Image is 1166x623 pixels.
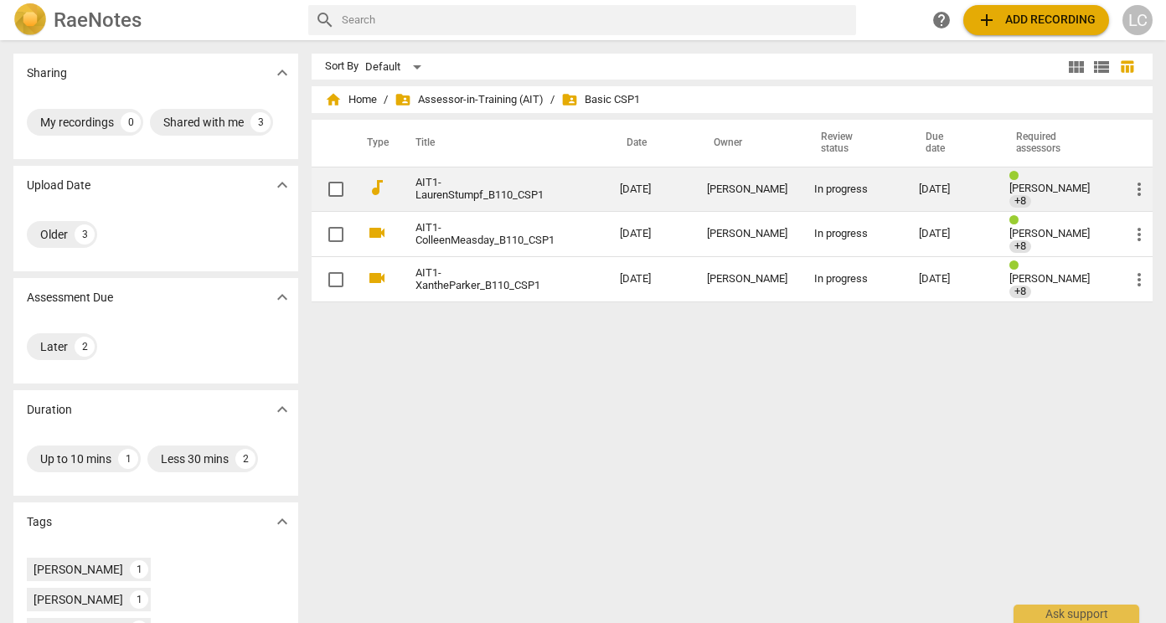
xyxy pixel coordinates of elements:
span: +8 [1009,195,1031,208]
div: 1 [130,560,148,579]
h2: RaeNotes [54,8,142,32]
th: Owner [694,120,801,167]
span: more_vert [1129,224,1149,245]
span: / [550,94,555,106]
th: Date [606,120,694,167]
button: Table view [1114,54,1139,80]
th: Type [353,120,395,167]
div: 2 [75,337,95,357]
td: [DATE] [606,212,694,257]
div: Up to 10 mins [40,451,111,467]
span: search [315,10,335,30]
div: 3 [75,224,95,245]
div: Later [40,338,68,355]
a: Help [926,5,957,35]
span: expand_more [272,512,292,532]
span: Assessor-in-Training (AIT) [395,91,544,108]
input: Search [342,7,849,33]
a: AIT1-ColleenMeasday_B110_CSP1 [415,222,560,247]
div: [DATE] [919,183,983,196]
span: table_chart [1119,59,1135,75]
td: [DATE] [606,167,694,212]
img: Logo [13,3,47,37]
div: 3 [250,112,271,132]
span: Review status: completed [1009,260,1025,272]
p: Tags [27,513,52,531]
span: Add recording [977,10,1096,30]
span: folder_shared [561,91,578,108]
span: add [977,10,997,30]
span: folder_shared [395,91,411,108]
div: 2 [235,449,255,469]
span: videocam [367,268,387,288]
p: Assessment Due [27,289,113,306]
span: Basic CSP1 [561,91,640,108]
span: more_vert [1129,179,1149,199]
button: Show more [270,172,295,198]
th: Review status [801,120,905,167]
a: LogoRaeNotes [13,3,295,37]
div: In progress [814,183,892,196]
div: 1 [130,590,148,609]
p: Upload Date [27,177,90,194]
button: Show more [270,285,295,310]
div: Ask support [1014,605,1139,623]
span: audiotrack [367,178,387,198]
button: Show more [270,509,295,534]
div: 1 [118,449,138,469]
span: expand_more [272,175,292,195]
span: expand_more [272,399,292,420]
span: expand_more [272,287,292,307]
div: My recordings [40,114,114,131]
span: more_vert [1129,270,1149,290]
span: view_module [1066,57,1086,77]
th: Title [395,120,606,167]
span: +8 [1009,286,1031,298]
button: LC [1122,5,1153,35]
span: [PERSON_NAME] [1009,182,1090,194]
div: [PERSON_NAME] [707,228,787,240]
button: Show more [270,397,295,422]
p: Duration [27,401,72,419]
th: Due date [905,120,996,167]
a: AIT1-XantheParker_B110_CSP1 [415,267,560,292]
div: [PERSON_NAME] [707,273,787,286]
button: Upload [963,5,1109,35]
div: [PERSON_NAME] [707,183,787,196]
span: Review status: completed [1009,170,1025,183]
button: List view [1089,54,1114,80]
span: expand_more [272,63,292,83]
td: [DATE] [606,257,694,302]
div: [DATE] [919,273,983,286]
span: +8 [1009,240,1031,253]
span: Review status: completed [1009,214,1025,227]
p: Sharing [27,64,67,82]
div: 0 [121,112,141,132]
span: / [384,94,388,106]
span: videocam [367,223,387,243]
a: AIT1-LaurenStumpf_B110_CSP1 [415,177,560,202]
span: [PERSON_NAME] [1009,227,1090,239]
div: Less 30 mins [161,451,229,467]
span: view_list [1091,57,1112,77]
div: [PERSON_NAME] [34,561,123,578]
th: Required assessors [996,120,1116,167]
button: Tile view [1064,54,1089,80]
div: Shared with me [163,114,244,131]
span: [PERSON_NAME] [1009,272,1090,285]
span: help [931,10,952,30]
div: [DATE] [919,228,983,240]
div: Sort By [325,60,359,73]
span: home [325,91,342,108]
button: Show more [270,60,295,85]
span: Home [325,91,377,108]
div: In progress [814,273,892,286]
div: Default [365,54,427,80]
div: Older [40,226,68,243]
div: In progress [814,228,892,240]
div: [PERSON_NAME] [34,591,123,608]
